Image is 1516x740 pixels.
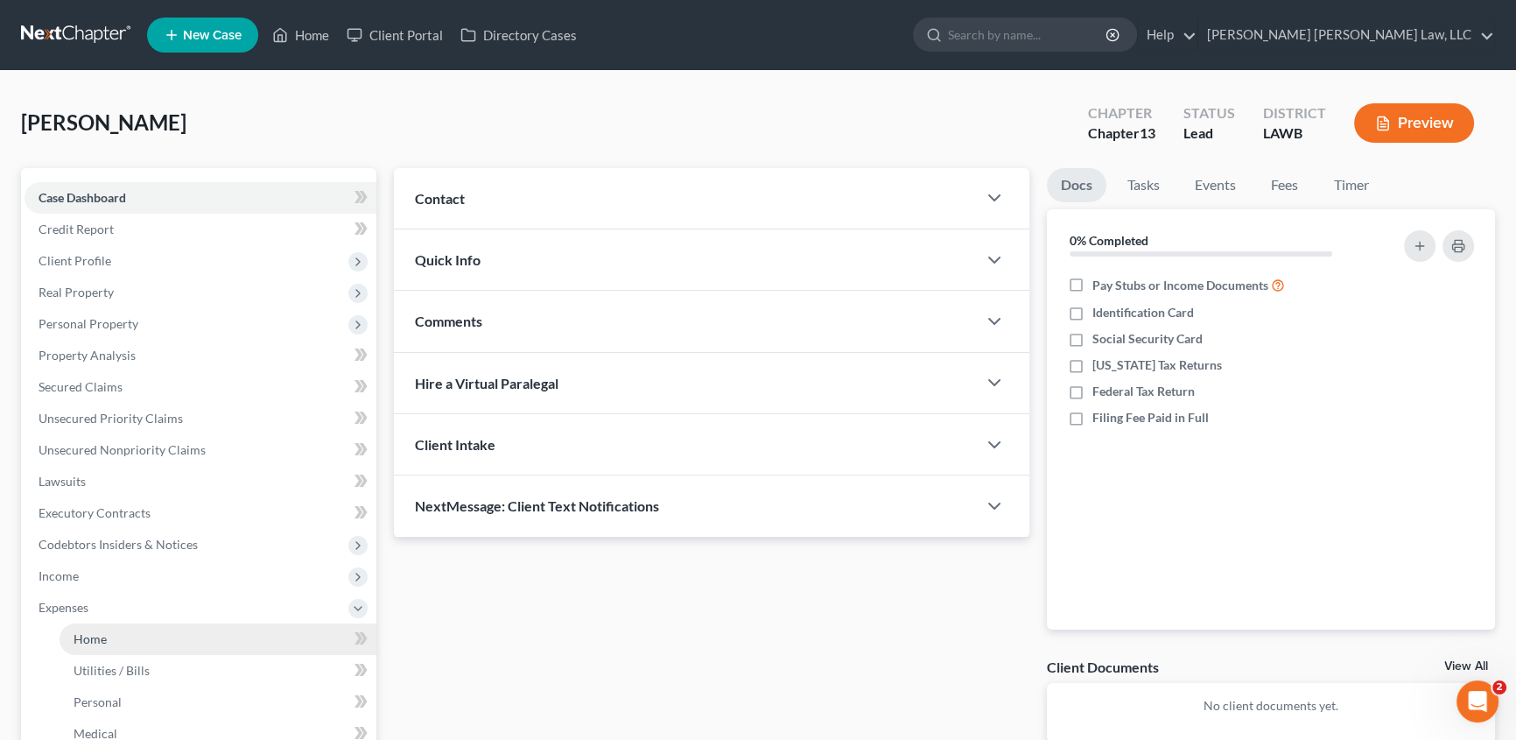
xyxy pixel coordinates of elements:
a: View All [1444,660,1488,673]
a: Directory Cases [452,19,586,51]
span: Social Security Card [1092,330,1203,348]
div: Chapter [1088,103,1155,123]
strong: 0% Completed [1070,233,1148,248]
span: Identification Card [1092,304,1194,321]
span: Personal [74,694,122,709]
span: Unsecured Nonpriority Claims [39,442,206,457]
a: Unsecured Nonpriority Claims [25,434,376,466]
div: Lead [1183,123,1235,144]
span: Expenses [39,600,88,615]
a: Lawsuits [25,466,376,497]
span: 13 [1140,124,1155,141]
a: Events [1181,168,1250,202]
a: Home [263,19,338,51]
span: Income [39,568,79,583]
span: Filing Fee Paid in Full [1092,409,1209,426]
span: Property Analysis [39,348,136,363]
span: Pay Stubs or Income Documents [1092,277,1268,294]
span: Hire a Virtual Paralegal [415,375,558,391]
span: Personal Property [39,316,138,331]
a: Tasks [1113,168,1174,202]
a: Help [1138,19,1197,51]
iframe: Intercom live chat [1456,680,1498,722]
span: Secured Claims [39,379,123,394]
span: Lawsuits [39,474,86,489]
span: Credit Report [39,222,114,236]
span: Codebtors Insiders & Notices [39,537,198,552]
a: Timer [1320,168,1383,202]
div: Status [1183,103,1235,123]
span: Real Property [39,285,114,300]
span: Comments [415,313,482,329]
a: Unsecured Priority Claims [25,403,376,434]
span: Quick Info [415,251,481,268]
span: Case Dashboard [39,190,126,205]
span: Unsecured Priority Claims [39,411,183,426]
button: Preview [1354,103,1474,143]
a: Client Portal [338,19,452,51]
a: Secured Claims [25,371,376,403]
span: Executory Contracts [39,505,151,520]
span: [US_STATE] Tax Returns [1092,356,1222,374]
a: Credit Report [25,214,376,245]
span: NextMessage: Client Text Notifications [415,497,659,514]
span: Utilities / Bills [74,663,150,678]
div: District [1263,103,1326,123]
span: New Case [183,29,242,42]
a: [PERSON_NAME] [PERSON_NAME] Law, LLC [1198,19,1494,51]
span: 2 [1492,680,1506,694]
div: LAWB [1263,123,1326,144]
p: No client documents yet. [1061,697,1482,715]
a: Home [60,624,376,655]
div: Client Documents [1047,658,1159,676]
span: Federal Tax Return [1092,383,1195,400]
a: Personal [60,687,376,718]
span: Client Profile [39,253,111,268]
span: [PERSON_NAME] [21,109,186,135]
a: Property Analysis [25,340,376,371]
a: Fees [1257,168,1313,202]
a: Utilities / Bills [60,655,376,687]
a: Executory Contracts [25,497,376,529]
span: Contact [415,190,465,207]
a: Case Dashboard [25,182,376,214]
input: Search by name... [948,18,1108,51]
div: Chapter [1088,123,1155,144]
span: Home [74,631,107,646]
span: Client Intake [415,436,495,453]
a: Docs [1047,168,1106,202]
